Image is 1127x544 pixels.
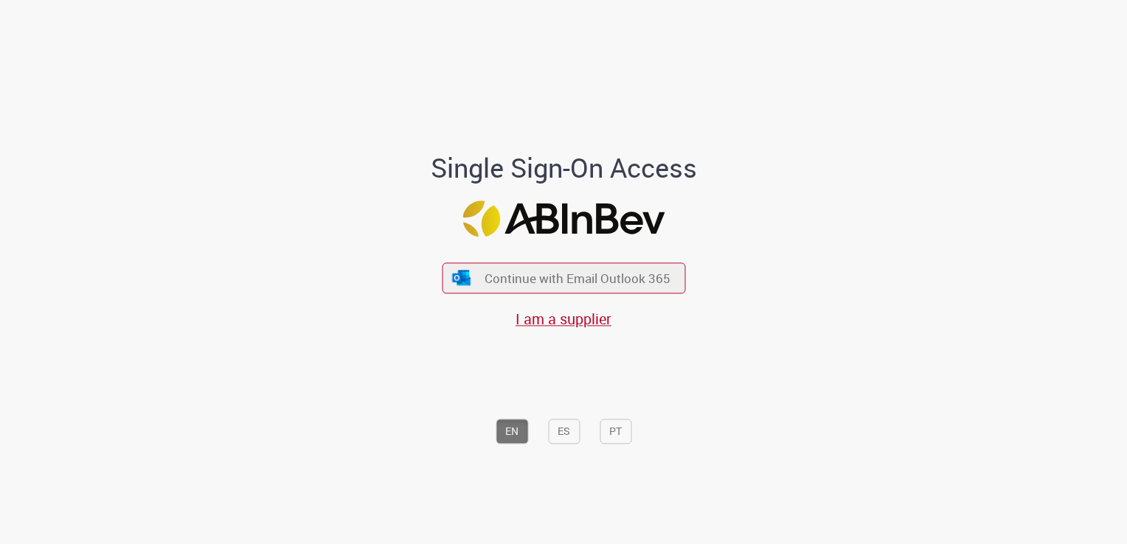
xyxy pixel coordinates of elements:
span: Continue with Email Outlook 365 [485,270,670,287]
h1: Single Sign-On Access [359,153,769,183]
button: ES [548,419,580,444]
button: PT [600,419,631,444]
img: ícone Azure/Microsoft 360 [451,270,472,285]
button: EN [496,419,528,444]
img: Logo ABInBev [462,200,665,237]
a: I am a supplier [516,309,611,329]
button: ícone Azure/Microsoft 360 Continue with Email Outlook 365 [442,263,685,293]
